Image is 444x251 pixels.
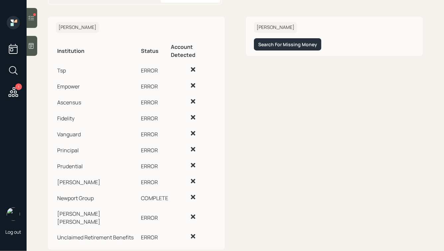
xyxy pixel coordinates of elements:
[56,38,140,62] th: Institution
[56,189,140,205] td: Newport Group
[170,38,217,62] th: Account Detected
[56,141,140,157] td: Principal
[140,109,170,125] td: ERROR
[254,38,321,51] button: Search For Missing Money
[258,41,317,48] div: Search For Missing Money
[254,22,297,33] h6: [PERSON_NAME]
[56,22,99,33] h6: [PERSON_NAME]
[15,83,22,90] div: 1
[5,229,21,235] div: Log out
[56,173,140,189] td: [PERSON_NAME]
[140,38,170,62] th: Status
[140,189,170,205] td: COMPLETE
[56,93,140,109] td: Ascensus
[56,228,140,244] td: Unclaimed Retirement Benefits
[140,125,170,141] td: ERROR
[56,62,140,77] td: Tsp
[56,157,140,173] td: Prudential
[140,173,170,189] td: ERROR
[7,207,20,221] img: hunter_neumayer.jpg
[56,77,140,93] td: Empower
[140,228,170,244] td: ERROR
[140,77,170,93] td: ERROR
[56,205,140,228] td: [PERSON_NAME] [PERSON_NAME]
[140,93,170,109] td: ERROR
[140,157,170,173] td: ERROR
[56,125,140,141] td: Vanguard
[140,141,170,157] td: ERROR
[140,205,170,228] td: ERROR
[56,109,140,125] td: Fidelity
[140,62,170,77] td: ERROR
